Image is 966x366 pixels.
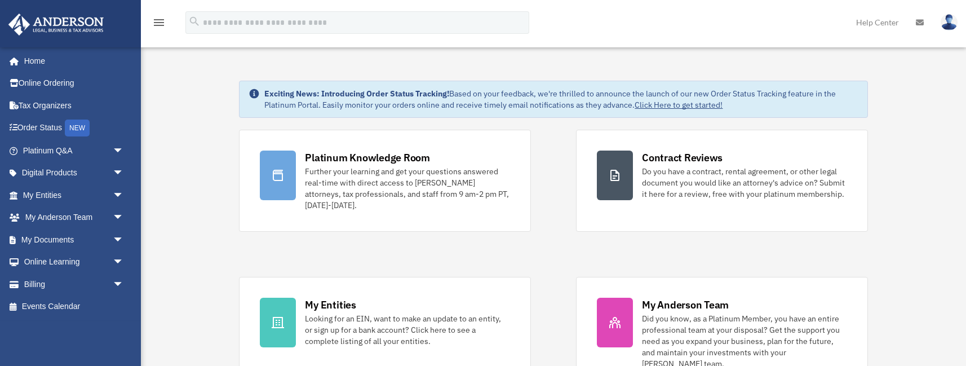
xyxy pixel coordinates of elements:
span: arrow_drop_down [113,162,135,185]
img: User Pic [941,14,958,30]
a: Home [8,50,135,72]
a: My Anderson Teamarrow_drop_down [8,206,141,229]
a: Order StatusNEW [8,117,141,140]
div: My Anderson Team [642,298,729,312]
a: Online Learningarrow_drop_down [8,251,141,274]
div: Looking for an EIN, want to make an update to an entity, or sign up for a bank account? Click her... [305,313,510,347]
a: Platinum Knowledge Room Further your learning and get your questions answered real-time with dire... [239,130,531,232]
span: arrow_drop_down [113,139,135,162]
a: Online Ordering [8,72,141,95]
div: Contract Reviews [642,151,723,165]
div: NEW [65,120,90,136]
div: Do you have a contract, rental agreement, or other legal document you would like an attorney's ad... [642,166,847,200]
span: arrow_drop_down [113,273,135,296]
a: My Entitiesarrow_drop_down [8,184,141,206]
a: Events Calendar [8,296,141,318]
img: Anderson Advisors Platinum Portal [5,14,107,36]
div: Platinum Knowledge Room [305,151,430,165]
a: Platinum Q&Aarrow_drop_down [8,139,141,162]
span: arrow_drop_down [113,251,135,274]
strong: Exciting News: Introducing Order Status Tracking! [264,89,449,99]
a: Contract Reviews Do you have a contract, rental agreement, or other legal document you would like... [576,130,868,232]
div: My Entities [305,298,356,312]
a: Click Here to get started! [635,100,723,110]
a: My Documentsarrow_drop_down [8,228,141,251]
a: Tax Organizers [8,94,141,117]
span: arrow_drop_down [113,184,135,207]
span: arrow_drop_down [113,228,135,252]
a: Billingarrow_drop_down [8,273,141,296]
div: Based on your feedback, we're thrilled to announce the launch of our new Order Status Tracking fe... [264,88,858,111]
div: Further your learning and get your questions answered real-time with direct access to [PERSON_NAM... [305,166,510,211]
a: menu [152,20,166,29]
span: arrow_drop_down [113,206,135,230]
i: search [188,15,201,28]
a: Digital Productsarrow_drop_down [8,162,141,184]
i: menu [152,16,166,29]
